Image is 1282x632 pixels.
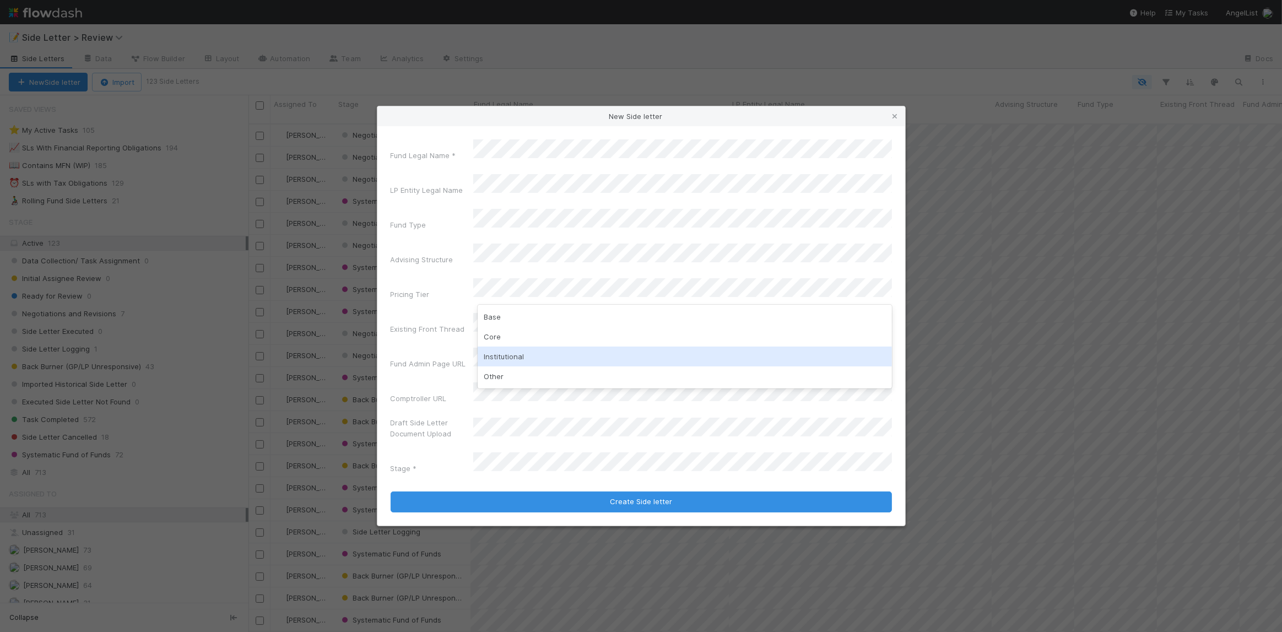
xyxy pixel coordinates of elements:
label: Fund Admin Page URL [391,358,466,369]
button: Create Side letter [391,491,892,512]
label: LP Entity Legal Name [391,185,463,196]
label: Fund Type [391,219,426,230]
div: Base [478,307,892,327]
label: Fund Legal Name * [391,150,456,161]
label: Comptroller URL [391,393,447,404]
div: Institutional [478,347,892,366]
div: New Side letter [377,106,905,126]
label: Pricing Tier [391,289,430,300]
label: Advising Structure [391,254,453,265]
div: Core [478,327,892,347]
label: Existing Front Thread [391,323,465,334]
div: Other [478,366,892,386]
label: Draft Side Letter Document Upload [391,417,473,439]
label: Stage * [391,463,417,474]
